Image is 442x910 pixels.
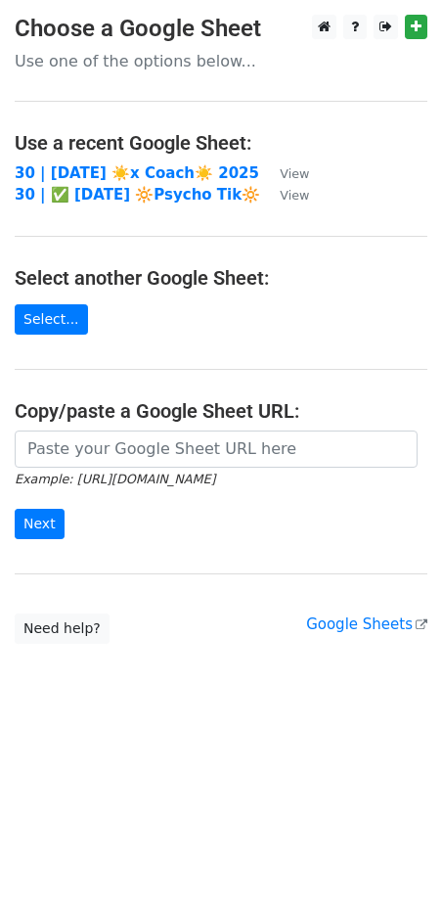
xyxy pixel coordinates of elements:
[280,166,309,181] small: View
[15,399,427,423] h4: Copy/paste a Google Sheet URL:
[280,188,309,203] small: View
[15,472,215,486] small: Example: [URL][DOMAIN_NAME]
[15,431,418,468] input: Paste your Google Sheet URL here
[15,131,427,155] h4: Use a recent Google Sheet:
[15,186,260,204] a: 30 | ✅ [DATE] 🔆Psycho Tik🔆
[15,509,65,539] input: Next
[15,51,427,71] p: Use one of the options below...
[260,164,309,182] a: View
[306,615,427,633] a: Google Sheets
[260,186,309,204] a: View
[15,304,88,335] a: Select...
[15,266,427,290] h4: Select another Google Sheet:
[15,164,259,182] a: 30 | [DATE] ☀️x Coach☀️ 2025
[15,15,427,43] h3: Choose a Google Sheet
[15,614,110,644] a: Need help?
